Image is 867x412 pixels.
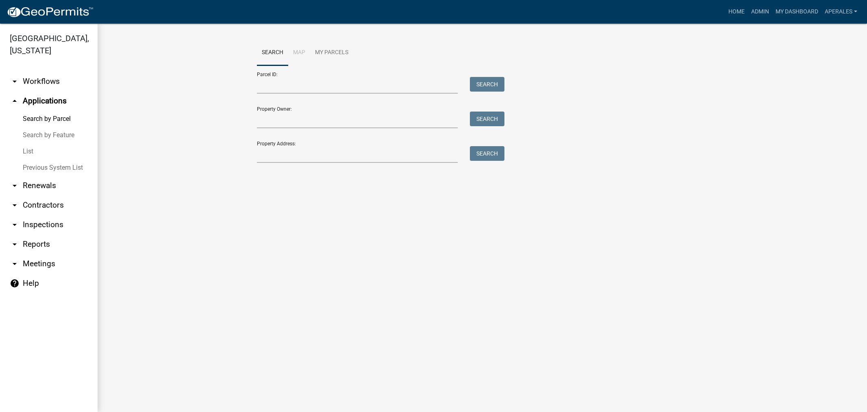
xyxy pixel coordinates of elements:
i: arrow_drop_down [10,200,20,210]
a: aperales [821,4,860,20]
a: My Parcels [310,40,353,66]
i: arrow_drop_down [10,77,20,86]
i: arrow_drop_down [10,220,20,230]
i: arrow_drop_up [10,96,20,106]
i: arrow_drop_down [10,259,20,269]
button: Search [470,77,504,92]
i: arrow_drop_down [10,239,20,249]
i: arrow_drop_down [10,181,20,191]
button: Search [470,146,504,161]
a: My Dashboard [772,4,821,20]
a: Search [257,40,288,66]
a: Admin [748,4,772,20]
button: Search [470,112,504,126]
a: Home [725,4,748,20]
i: help [10,278,20,288]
